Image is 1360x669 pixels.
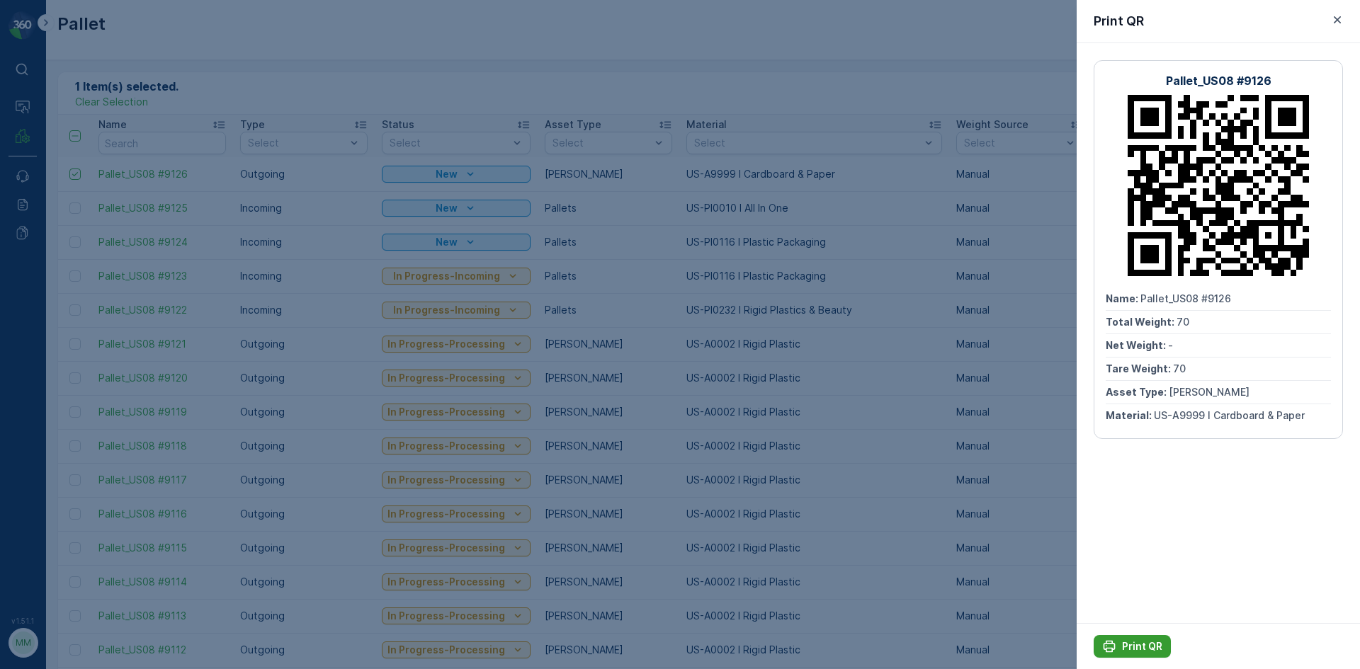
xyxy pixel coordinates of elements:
span: Net Weight : [12,279,74,291]
span: Total Weight : [1106,316,1177,328]
span: - [1168,339,1173,351]
span: Name : [12,232,47,244]
span: 70 [83,256,96,268]
span: US-A9999 I Cardboard & Paper [1154,409,1305,421]
span: Total Weight : [12,256,83,268]
p: Print QR [1122,639,1162,653]
span: Pallet_US08 #9126 [1140,292,1231,304]
span: Material : [1106,409,1154,421]
span: Material : [12,349,60,361]
span: Asset Type : [12,326,75,338]
span: 70 [1177,316,1189,328]
p: Print QR [1094,11,1144,31]
span: Tare Weight : [12,302,79,314]
p: Pallet_US08 #9126 [1166,72,1271,89]
span: Asset Type : [1106,386,1169,398]
span: Name : [1106,292,1140,304]
span: Net Weight : [1106,339,1168,351]
span: 70 [79,302,92,314]
span: - [74,279,79,291]
span: [PERSON_NAME] [1169,386,1249,398]
span: Tare Weight : [1106,362,1173,374]
span: US-A0089 I Rubber Dipped Gloves Sorted [60,349,267,361]
span: 70 [1173,362,1186,374]
span: Pallet_US08 #9087 [47,232,140,244]
span: [PERSON_NAME] [75,326,156,338]
button: Print QR [1094,635,1171,658]
p: Pallet_US08 #9087 [625,12,733,29]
